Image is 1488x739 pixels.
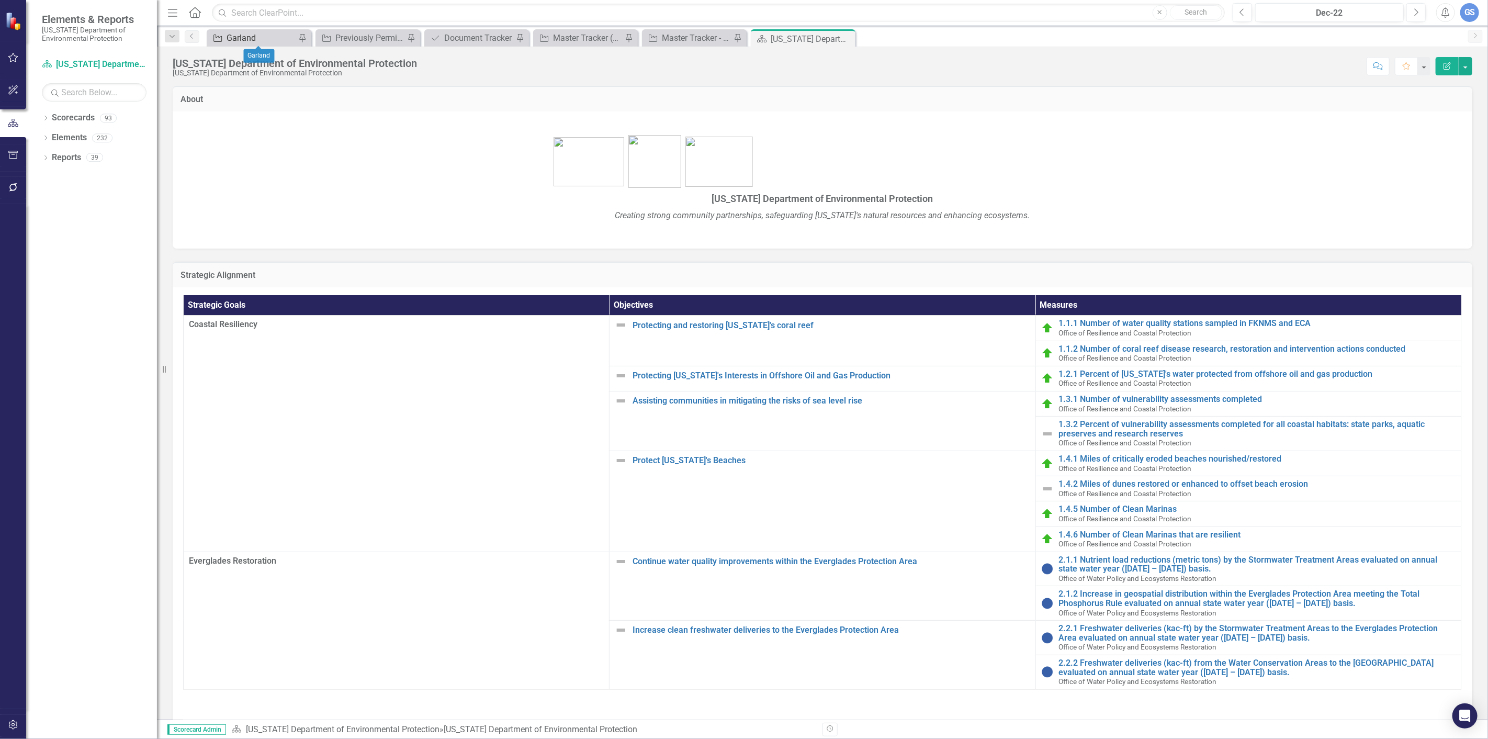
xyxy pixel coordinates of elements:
input: Search ClearPoint... [212,4,1225,22]
h3: Strategic Alignment [181,271,1464,280]
img: No Information [1041,563,1054,575]
img: Not Defined [615,624,627,636]
td: Double-Click to Edit Right Click for Context Menu [1035,476,1461,501]
img: Not Defined [615,369,627,382]
span: Office of Resilience and Coastal Protection [1059,379,1192,387]
img: On Target [1041,457,1054,470]
a: Reports [52,152,81,164]
a: Master Tracker (External) [536,31,622,44]
a: 1.4.6 Number of Clean Marinas that are resilient [1059,530,1456,540]
img: No Information [1041,597,1054,610]
span: [US_STATE] Department of Environmental Protection [712,193,933,204]
td: Double-Click to Edit Right Click for Context Menu [1035,586,1461,621]
img: ClearPoint Strategy [5,12,24,30]
a: Previously Permitted Tracker [318,31,404,44]
img: On Target [1041,347,1054,360]
div: Document Tracker [444,31,513,44]
div: [US_STATE] Department of Environmental Protection [173,58,417,69]
td: Double-Click to Edit Right Click for Context Menu [1035,316,1461,341]
td: Double-Click to Edit [184,552,610,689]
td: Double-Click to Edit Right Click for Context Menu [610,451,1035,552]
div: Master Tracker (External) [553,31,622,44]
img: bhsp1.png [554,137,624,186]
img: Not Defined [615,319,627,331]
div: Master Tracker - Current User [662,31,731,44]
a: 1.4.1 Miles of critically eroded beaches nourished/restored [1059,454,1456,464]
a: Protecting and restoring [US_STATE]'s coral reef [633,321,1030,330]
td: Double-Click to Edit Right Click for Context Menu [1035,366,1461,391]
img: On Target [1041,398,1054,410]
span: Scorecard Admin [167,724,226,735]
span: Office of Water Policy and Ecosystems Restoration [1059,609,1217,617]
div: Garland [227,31,296,44]
td: Double-Click to Edit Right Click for Context Menu [1035,501,1461,527]
td: Double-Click to Edit Right Click for Context Menu [1035,417,1461,451]
div: 232 [92,133,112,142]
h3: About [181,95,1464,104]
td: Double-Click to Edit [184,316,610,552]
span: Office of Resilience and Coastal Protection [1059,464,1192,473]
small: [US_STATE] Department of Environmental Protection [42,26,146,43]
span: Office of Resilience and Coastal Protection [1059,514,1192,523]
a: Scorecards [52,112,95,124]
td: Double-Click to Edit Right Click for Context Menu [1035,655,1461,690]
span: Office of Resilience and Coastal Protection [1059,354,1192,362]
img: On Target [1041,322,1054,334]
button: Dec-22 [1255,3,1404,22]
td: Double-Click to Edit Right Click for Context Menu [610,391,1035,451]
span: Elements & Reports [42,13,146,26]
span: Search [1185,8,1207,16]
a: Protect [US_STATE]'s Beaches [633,456,1030,465]
span: Office of Water Policy and Ecosystems Restoration [1059,677,1217,686]
img: On Target [1041,533,1054,545]
div: Garland [244,49,275,63]
a: 1.3.2 Percent of vulnerability assessments completed for all coastal habitats: state parks, aquat... [1059,420,1456,438]
span: Office of Water Policy and Ecosystems Restoration [1059,643,1217,651]
a: 1.1.2 Number of coral reef disease research, restoration and intervention actions conducted [1059,344,1456,354]
a: 1.4.2 Miles of dunes restored or enhanced to offset beach erosion [1059,479,1456,489]
a: Document Tracker [427,31,513,44]
td: Double-Click to Edit Right Click for Context Menu [610,552,1035,621]
img: Not Defined [615,555,627,568]
a: 2.2.1 Freshwater deliveries (kac-ft) by the Stormwater Treatment Areas to the Everglades Protecti... [1059,624,1456,642]
img: No Information [1041,632,1054,644]
div: [US_STATE] Department of Environmental Protection [771,32,853,46]
td: Double-Click to Edit Right Click for Context Menu [1035,621,1461,655]
span: Office of Resilience and Coastal Protection [1059,489,1192,498]
td: Double-Click to Edit Right Click for Context Menu [610,366,1035,391]
img: FL-DEP-LOGO-color-sam%20v4.jpg [628,135,681,188]
a: [US_STATE] Department of Environmental Protection [246,724,439,734]
a: 2.1.2 Increase in geospatial distribution within the Everglades Protection Area meeting the Total... [1059,589,1456,608]
div: 39 [86,153,103,162]
a: 2.1.1 Nutrient load reductions (metric tons) by the Stormwater Treatment Areas evaluated on annua... [1059,555,1456,574]
td: Double-Click to Edit Right Click for Context Menu [1035,552,1461,586]
a: Protecting [US_STATE]'s Interests in Offshore Oil and Gas Production [633,371,1030,380]
a: Master Tracker - Current User [645,31,731,44]
div: [US_STATE] Department of Environmental Protection [173,69,417,77]
img: Not Defined [1041,483,1054,495]
img: Not Defined [1041,428,1054,440]
button: GS [1460,3,1479,22]
img: On Target [1041,508,1054,520]
a: Continue water quality improvements within the Everglades Protection Area [633,557,1030,566]
img: bird1.png [685,137,753,187]
button: Search [1170,5,1222,20]
a: Increase clean freshwater deliveries to the Everglades Protection Area [633,625,1030,635]
div: Open Intercom Messenger [1452,703,1478,729]
span: Office of Resilience and Coastal Protection [1059,329,1192,337]
td: Double-Click to Edit Right Click for Context Menu [610,316,1035,366]
em: Creating strong community partnerships, safeguarding [US_STATE]'s natural resources and enhancing... [615,210,1030,220]
td: Double-Click to Edit Right Click for Context Menu [610,621,1035,690]
a: 1.3.1 Number of vulnerability assessments completed [1059,395,1456,404]
a: 1.4.5 Number of Clean Marinas [1059,505,1456,514]
img: On Target [1041,372,1054,385]
div: 93 [100,114,117,122]
td: Double-Click to Edit Right Click for Context Menu [1035,527,1461,552]
span: Office of Water Policy and Ecosystems Restoration [1059,574,1217,583]
div: Dec-22 [1259,7,1400,19]
span: Coastal Resiliency [189,319,604,331]
span: Office of Resilience and Coastal Protection [1059,540,1192,548]
span: Office of Resilience and Coastal Protection [1059,439,1192,447]
a: 1.1.1 Number of water quality stations sampled in FKNMS and ECA [1059,319,1456,328]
